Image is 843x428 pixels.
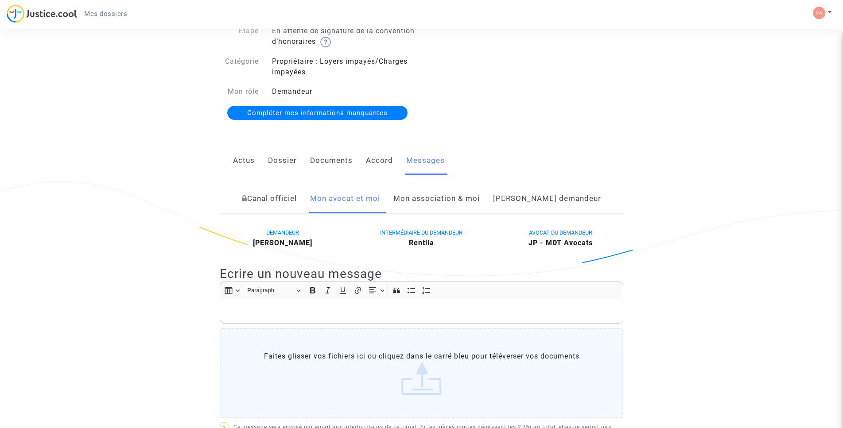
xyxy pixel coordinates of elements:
div: En attente de signature de la convention d’honoraires [265,26,422,47]
h2: Ecrire un nouveau message [220,266,623,281]
a: Canal officiel [242,184,297,213]
img: jc-logo.svg [7,4,77,23]
div: Mon rôle [213,86,265,97]
a: [PERSON_NAME] demandeur [493,184,601,213]
a: Messages [406,146,445,175]
span: Paragraph [247,285,293,296]
span: DEMANDEUR [266,229,299,236]
b: JP - MDT Avocats [528,239,593,247]
span: INTERMÉDIAIRE DU DEMANDEUR [380,229,462,236]
b: Rentila [409,239,434,247]
a: Accord [366,146,393,175]
button: Paragraph [243,284,304,297]
div: Catégorie [213,56,265,77]
span: Compléter mes informations manquantes [247,109,388,117]
b: [PERSON_NAME] [253,239,312,247]
img: cc56e313e457542d59cd851ca94844fd [813,7,825,19]
img: help.svg [320,37,331,47]
span: AVOCAT DU DEMANDEUR [529,229,592,236]
div: Propriétaire : Loyers impayés/Charges impayées [265,56,422,77]
a: Mon avocat et moi [310,184,380,213]
span: Mes dossiers [84,10,127,18]
a: Mon association & moi [393,184,480,213]
a: Dossier [268,146,297,175]
div: Etape [213,26,265,47]
a: Mes dossiers [77,7,134,20]
a: Documents [310,146,353,175]
a: Actus [233,146,255,175]
div: Demandeur [265,86,422,97]
div: Rich Text Editor, main [220,299,623,324]
div: Editor toolbar [220,281,623,299]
